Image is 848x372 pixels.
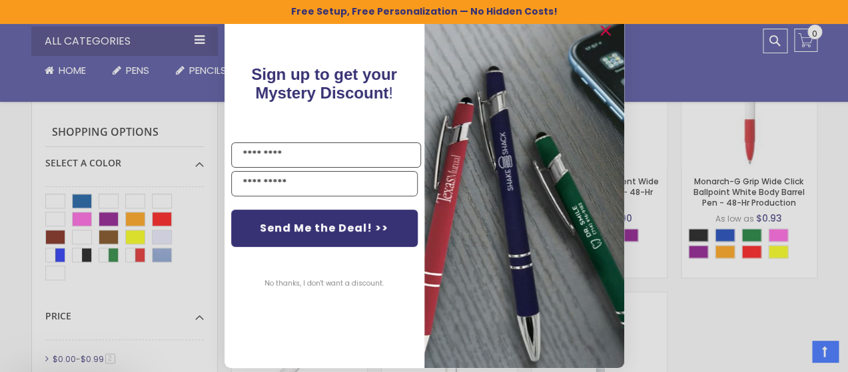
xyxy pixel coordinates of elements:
button: Send Me the Deal! >> [231,210,418,247]
span: Sign up to get your Mystery Discount [251,65,397,102]
img: pop-up-image [424,13,624,368]
span: ! [251,65,397,102]
button: No thanks, I don't want a discount. [258,267,390,300]
button: Close dialog [595,20,616,41]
